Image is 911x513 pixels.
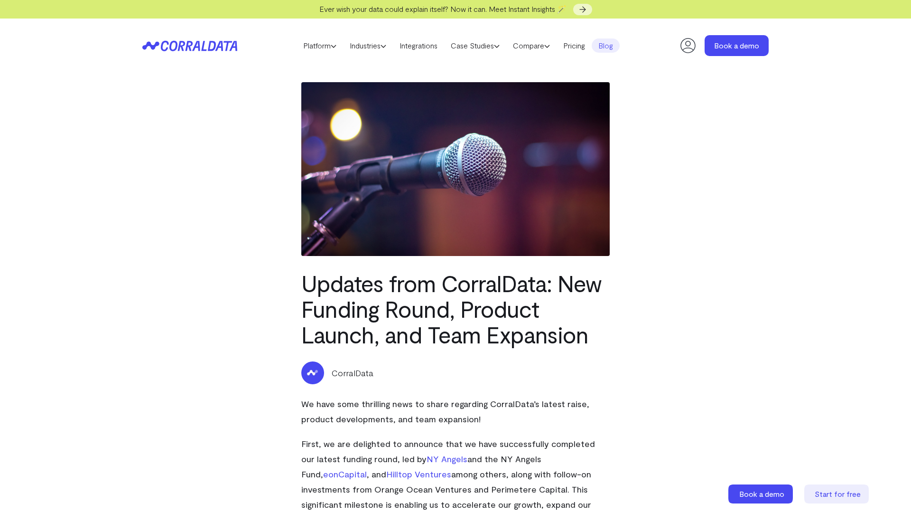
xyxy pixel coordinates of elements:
[319,4,567,13] span: Ever wish your data could explain itself? Now it can. Meet Instant Insights 🪄
[815,489,861,498] span: Start for free
[739,489,784,498] span: Book a demo
[386,469,451,479] a: Hilltop Ventures
[427,454,467,464] a: NY Angels
[592,38,620,53] a: Blog
[506,38,557,53] a: Compare
[393,38,444,53] a: Integrations
[705,35,769,56] a: Book a demo
[323,469,367,479] a: eonCapital
[301,270,610,347] h1: Updates from CorralData: New Funding Round, Product Launch, and Team Expansion
[728,484,795,503] a: Book a demo
[444,38,506,53] a: Case Studies
[301,399,589,424] span: We have some thrilling news to share regarding CorralData’s latest raise, product developments, a...
[804,484,871,503] a: Start for free
[557,38,592,53] a: Pricing
[332,367,373,379] p: CorralData
[343,38,393,53] a: Industries
[297,38,343,53] a: Platform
